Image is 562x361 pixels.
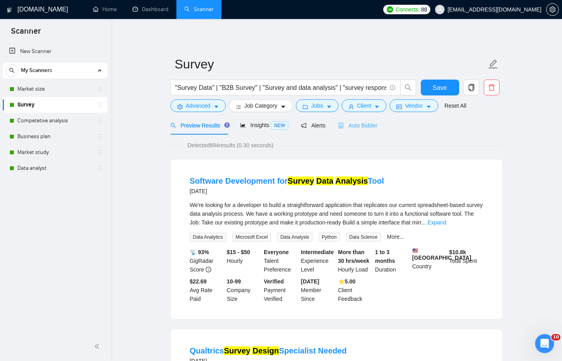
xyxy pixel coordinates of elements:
a: Data analyst [17,160,93,176]
span: Auto Bidder [338,122,377,129]
a: homeHome [93,6,117,13]
mark: Survey [224,346,250,355]
span: 10 [551,334,560,340]
mark: Analysis [335,177,368,185]
mark: Design [252,346,279,355]
div: Payment Verified [262,277,299,303]
div: Company Size [225,277,262,303]
a: New Scanner [9,44,101,59]
a: Survey [17,97,93,113]
button: search [6,64,18,77]
span: caret-down [426,104,431,110]
button: folderJobscaret-down [296,99,339,112]
span: info-circle [390,85,395,90]
span: area-chart [240,122,246,128]
img: 🇺🇸 [413,248,418,253]
button: search [400,80,416,95]
span: notification [301,123,307,128]
span: holder [97,86,104,92]
b: 📡 93% [190,249,209,255]
b: Everyone [264,249,289,255]
mark: Data [316,177,333,185]
button: settingAdvancedcaret-down [170,99,226,112]
span: Data Science [346,233,380,241]
span: My Scanners [21,63,52,78]
input: Search Freelance Jobs... [175,83,386,93]
span: double-left [94,342,102,350]
span: holder [97,133,104,140]
span: setting [177,104,183,110]
span: Alerts [301,122,325,129]
b: More than 30 hrs/week [338,249,369,264]
div: Hourly Load [337,248,374,274]
span: Job Category [244,101,277,110]
span: Data Analysis [277,233,312,241]
span: holder [97,149,104,156]
span: Microsoft Excel [233,233,271,241]
button: copy [464,80,479,95]
button: Save [421,80,459,95]
a: Competetive analysis [17,113,93,129]
button: userClientcaret-down [342,99,387,112]
span: search [401,84,416,91]
span: holder [97,118,104,124]
span: Detected 894 results (0.30 seconds) [182,141,279,150]
a: Market size [17,81,93,97]
div: [DATE] [190,186,384,196]
a: dashboardDashboard [132,6,168,13]
span: idcard [396,104,402,110]
button: barsJob Categorycaret-down [229,99,293,112]
a: searchScanner [184,6,214,13]
b: [DATE] [301,278,319,285]
mark: Survey [288,177,314,185]
span: bars [236,104,241,110]
b: Intermediate [301,249,334,255]
div: We're looking for a developer to build a straightforward application that replicates our current ... [190,201,483,227]
b: [GEOGRAPHIC_DATA] [412,248,471,261]
iframe: Intercom live chat [535,334,554,353]
span: user [437,7,443,12]
span: search [170,123,176,128]
span: holder [97,102,104,108]
a: Market study [17,144,93,160]
li: My Scanners [3,63,108,176]
span: Python [319,233,340,241]
span: edit [488,59,498,69]
div: Total Spent [448,248,485,274]
b: $ 10.8k [449,249,466,255]
button: delete [484,80,500,95]
img: upwork-logo.png [387,6,393,13]
span: 88 [421,5,427,14]
a: More... [387,234,404,240]
b: 10-99 [227,278,241,285]
span: Data Analytics [190,233,226,241]
span: Scanner [5,25,47,42]
button: idcardVendorcaret-down [390,99,438,112]
a: QualtricsSurvey DesignSpecialist Needed [190,346,347,355]
span: ... [421,219,426,226]
a: Software Development forSurvey Data AnalysisTool [190,177,384,185]
div: Tooltip anchor [223,122,231,129]
div: Hourly [225,248,262,274]
b: $22.69 [190,278,207,285]
span: copy [464,84,479,91]
input: Scanner name... [175,54,486,74]
span: Vendor [405,101,422,110]
span: Insights [240,122,288,128]
span: caret-down [374,104,380,110]
span: holder [97,165,104,171]
span: NEW [271,121,288,130]
span: Advanced [186,101,210,110]
img: logo [7,4,12,16]
a: Reset All [445,101,466,110]
span: delete [484,84,499,91]
span: search [6,68,18,73]
span: robot [338,123,344,128]
span: We're looking for a developer to build a straightforward application that replicates our current ... [190,202,483,226]
span: folder [303,104,308,110]
span: Preview Results [170,122,227,129]
li: New Scanner [3,44,108,59]
span: Save [433,83,447,93]
b: ⭐️ 5.00 [338,278,356,285]
div: Talent Preference [262,248,299,274]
